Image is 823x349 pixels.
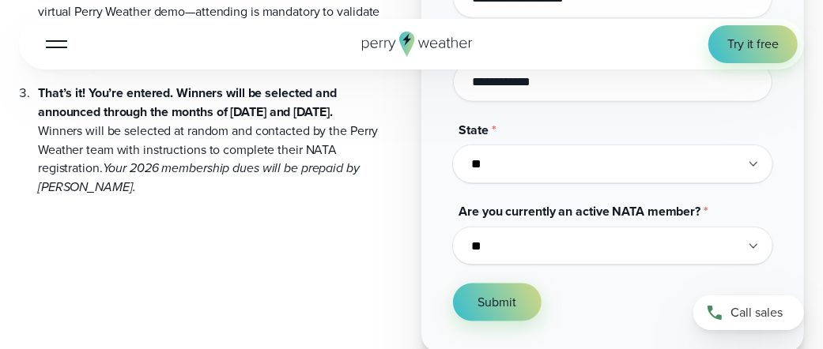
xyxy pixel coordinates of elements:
[693,295,804,330] a: Call sales
[453,283,542,321] button: Submit
[478,293,516,312] span: Submit
[731,303,783,322] span: Call sales
[459,202,701,220] span: Are you currently an active NATA member?
[727,35,779,54] span: Try it free
[38,65,402,196] li: Winners will be selected at random and contacted by the Perry Weather team with instructions to c...
[38,159,360,196] em: Your 2026 membership dues will be prepaid by [PERSON_NAME].
[38,84,337,121] strong: That’s it! You’re entered. Winners will be selected and announced through the months of [DATE] an...
[459,121,489,139] span: State
[708,25,798,63] a: Try it free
